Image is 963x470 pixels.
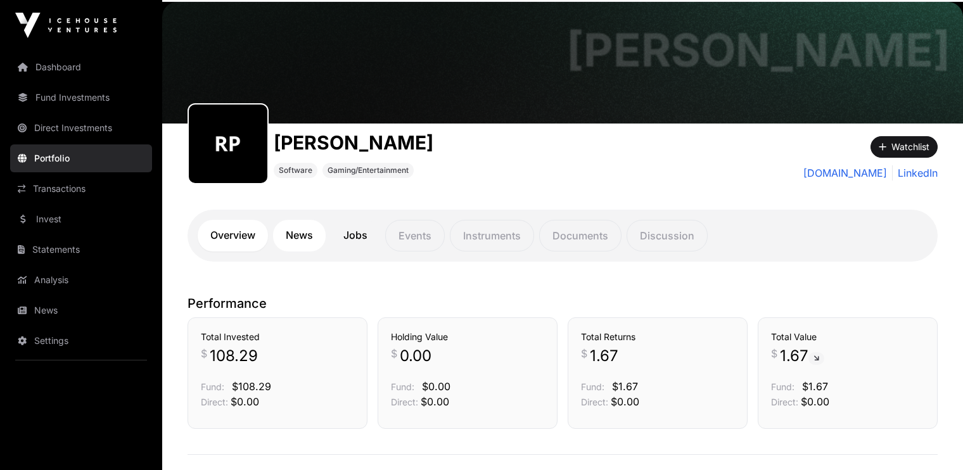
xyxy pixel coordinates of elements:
span: 108.29 [210,346,258,366]
a: Statements [10,236,152,264]
span: Fund: [201,381,224,392]
span: 1.67 [590,346,618,366]
a: Jobs [331,220,380,251]
a: LinkedIn [892,165,938,181]
span: $0.00 [611,395,639,408]
span: $1.67 [802,380,828,393]
button: Watchlist [871,136,938,158]
span: $0.00 [421,395,449,408]
span: Software [279,165,312,175]
a: Overview [198,220,268,251]
h1: [PERSON_NAME] [566,27,950,73]
a: Fund Investments [10,84,152,111]
p: Performance [188,295,938,312]
span: Fund: [391,381,414,392]
h3: Total Invested [201,331,354,343]
span: Direct: [201,397,228,407]
p: Events [385,220,445,251]
span: $0.00 [422,380,450,393]
iframe: Chat Widget [900,409,963,470]
span: $0.00 [231,395,259,408]
span: $ [581,346,587,361]
span: Gaming/Entertainment [328,165,409,175]
span: $ [201,346,207,361]
p: Instruments [450,220,534,251]
span: 1.67 [780,346,824,366]
span: Direct: [771,397,798,407]
span: Direct: [581,397,608,407]
span: $ [391,346,397,361]
img: Icehouse Ventures Logo [15,13,117,38]
a: Portfolio [10,144,152,172]
span: $ [771,346,777,361]
h3: Total Returns [581,331,734,343]
span: 0.00 [400,346,431,366]
a: Transactions [10,175,152,203]
span: $0.00 [801,395,829,408]
img: Rebecca Page [162,2,963,124]
img: rebecca-page174.png [194,110,262,178]
span: Direct: [391,397,418,407]
nav: Tabs [198,220,928,251]
a: Settings [10,327,152,355]
a: Invest [10,205,152,233]
h3: Total Value [771,331,924,343]
a: Dashboard [10,53,152,81]
a: Direct Investments [10,114,152,142]
span: $108.29 [232,380,271,393]
p: Discussion [627,220,708,251]
a: [DOMAIN_NAME] [803,165,887,181]
span: $1.67 [612,380,638,393]
p: Documents [539,220,622,251]
a: News [273,220,326,251]
a: Analysis [10,266,152,294]
span: Fund: [581,381,604,392]
a: News [10,296,152,324]
h3: Holding Value [391,331,544,343]
h1: [PERSON_NAME] [274,131,433,154]
span: Fund: [771,381,794,392]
